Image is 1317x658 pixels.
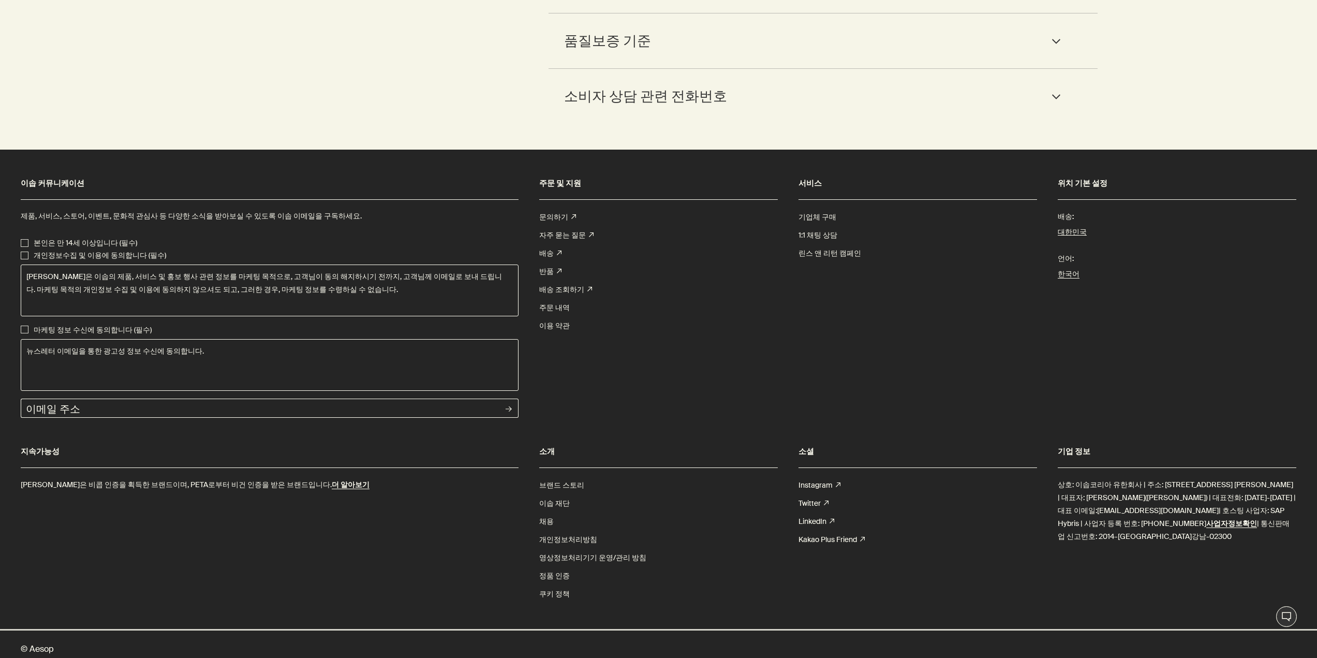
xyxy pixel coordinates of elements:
[332,480,369,489] b: 더 알아보기
[26,345,508,358] p: 뉴스레터 이메일을 통한 광고성 정보 수신에 동의합니다.
[539,262,561,281] a: 반품
[21,176,519,191] h2: 이솝 커뮤니케이션
[539,567,570,585] a: 정품 인증
[34,237,137,250] p: 본인은 만 14세 이상입니다 (필수)
[564,84,727,108] span: 소비자 상담 관련 전화번호
[1058,268,1296,281] a: 한국어
[539,208,576,226] a: 문의하기
[332,478,369,491] a: 더 알아보기
[539,281,592,299] a: 배송 조회하기
[564,29,1082,53] div: 품질보증 기준
[539,226,594,244] a: 자주 묻는 질문
[21,642,54,656] span: © Aesop
[1058,250,1296,268] span: 언어:
[1058,226,1087,239] button: 대한민국
[539,531,597,549] a: 개인정보처리방침
[21,399,499,418] input: 이메일 주소
[26,270,508,296] p: [PERSON_NAME]은 이솝의 제품, 서비스 및 홍보 행사 관련 정보를 마케팅 목적으로, 고객님이 동의 해지하시기 전까지, 고객님께 이메일로 보내 드립니다. 마케팅 목적의...
[539,317,570,335] a: 이용 약관
[21,444,519,459] h2: 지속가능성
[1206,519,1257,528] u: 사업자정보확인
[539,549,646,567] a: 영상정보처리기기 운영/관리 방침
[539,299,570,317] a: 주문 내역
[798,444,1037,459] h2: 소셜
[564,29,651,53] span: 품질보증 기준
[539,244,561,262] a: 배송
[539,176,778,191] h2: 주문 및 지원
[798,208,836,226] a: 기업체 구매
[539,476,584,494] a: 브랜드 스토리
[798,494,828,513] a: Twitter
[798,176,1037,191] h2: 서비스
[798,226,839,244] a: 1:1 채팅 상담 ​
[798,531,865,549] a: Kakao Plus Friend
[539,494,570,513] a: 이솝 재단
[539,444,778,459] h2: 소개
[1058,478,1296,544] p: 상호: 이솝코리아 유한회사 | 주소: [STREET_ADDRESS] [PERSON_NAME] | 대표자: [PERSON_NAME]([PERSON_NAME]) | 대표전화: [...
[21,478,519,491] p: [PERSON_NAME]은 비콥 인증을 획득한 브랜드이며, PETA로부터 비건 인증을 받은 브랜드입니다.
[798,244,861,262] a: 린스 앤 리턴 캠페인
[1097,504,1219,517] a: [EMAIL_ADDRESS][DOMAIN_NAME]
[1058,208,1296,226] span: 배송:
[1058,176,1296,191] h2: 위치 기본 설정
[539,513,554,531] a: 채용
[1206,517,1257,530] a: 사업자정보확인
[564,84,1082,108] div: 소비자 상담 관련 전화번호
[539,585,570,603] a: 쿠키 정책
[798,513,834,531] a: LinkedIn
[1276,606,1297,627] button: 1:1 채팅 상담
[798,476,840,494] a: Instagram
[34,324,152,337] p: 마케팅 정보 수신에 동의합니다 (필수)
[21,210,519,222] p: 제품, 서비스, 스토어, 이벤트, 문화적 관심사 등 다양한 소식을 받아보실 수 있도록 이솝 이메일을 구독하세요.
[1058,444,1296,459] h2: 기업 정보
[34,250,166,262] p: 개인정보수집 및 이용에 동의합니다 (필수)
